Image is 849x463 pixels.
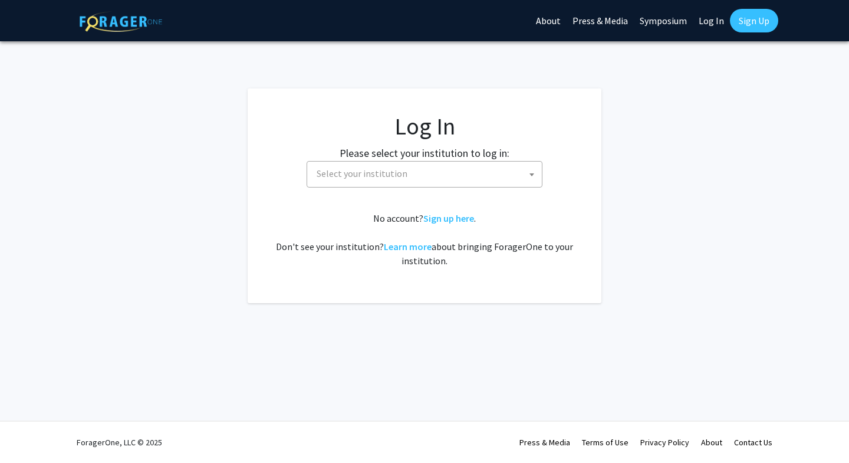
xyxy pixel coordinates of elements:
[340,145,509,161] label: Please select your institution to log in:
[271,112,578,140] h1: Log In
[77,422,162,463] div: ForagerOne, LLC © 2025
[307,161,542,188] span: Select your institution
[730,9,778,32] a: Sign Up
[423,212,474,224] a: Sign up here
[734,437,772,448] a: Contact Us
[312,162,542,186] span: Select your institution
[701,437,722,448] a: About
[384,241,432,252] a: Learn more about bringing ForagerOne to your institution
[80,11,162,32] img: ForagerOne Logo
[640,437,689,448] a: Privacy Policy
[519,437,570,448] a: Press & Media
[582,437,628,448] a: Terms of Use
[317,168,407,179] span: Select your institution
[271,211,578,268] div: No account? . Don't see your institution? about bringing ForagerOne to your institution.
